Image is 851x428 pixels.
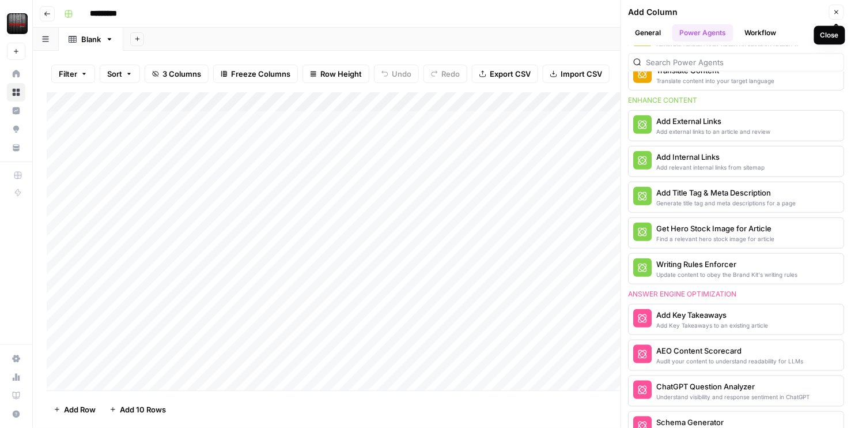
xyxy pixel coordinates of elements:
div: Close [820,30,839,40]
div: Add relevant internal links from sitemap [656,163,765,172]
div: Add External Links [656,115,770,127]
button: Redo [423,65,467,83]
button: Add Internal LinksAdd relevant internal links from sitemap [629,147,844,177]
span: Sort [107,68,122,80]
span: Import CSV [561,68,602,80]
button: Get Hero Stock Image for ArticleFind a relevant hero stock image for article [629,218,844,248]
span: 3 Columns [162,68,201,80]
a: Home [7,65,25,83]
div: Answer engine optimization [628,289,844,299]
div: Generate title tag and meta descriptions for a page [656,198,796,208]
div: Add Internal Links [656,151,765,163]
button: ChatGPT Question AnalyzerUnderstand visibility and response sentiment in ChatGPT [629,376,844,406]
div: Get Hero Stock Image for Article [656,223,774,234]
span: Add 10 Rows [120,404,166,415]
button: Filter [51,65,95,83]
button: 3 Columns [145,65,209,83]
div: Writing Rules Enforcer [656,258,797,270]
a: Opportunities [7,120,25,138]
span: Filter [59,68,77,80]
button: Help + Support [7,405,25,423]
span: Row Height [320,68,362,80]
div: Add Title Tag & Meta Description [656,187,796,198]
span: Redo [441,68,460,80]
div: Add Key Takeaways [656,309,768,321]
span: Add Row [64,404,96,415]
div: Understand visibility and response sentiment in ChatGPT [656,392,810,401]
div: Audit your content to understand readability for LLMs [656,356,803,366]
button: Workspace: Tire Rack [7,9,25,38]
a: Insights [7,102,25,120]
a: Your Data [7,138,25,157]
div: Find a relevant hero stock image for article [656,234,774,243]
button: Add Title Tag & Meta DescriptionGenerate title tag and meta descriptions for a page [629,182,844,212]
span: Export CSV [490,68,531,80]
button: Add Key TakeawaysAdd Key Takeaways to an existing article [629,305,844,335]
a: Learning Hub [7,386,25,405]
a: Usage [7,368,25,386]
img: Tire Rack Logo [7,13,28,34]
div: Update content to obey the Brand Kit's writing rules [656,270,797,279]
button: Add Row [47,400,103,419]
div: AEO Content Scorecard [656,345,803,356]
button: Add 10 Rows [103,400,173,419]
div: Add external links to an article and review [656,127,770,136]
button: Row Height [302,65,369,83]
button: AEO Content ScorecardAudit your content to understand readability for LLMs [629,340,844,370]
button: Import CSV [543,65,610,83]
button: Translate ContentTranslate content into your target language [629,60,844,90]
div: ChatGPT Question Analyzer [656,381,810,392]
input: Search Power Agents [646,57,839,68]
span: Undo [392,68,411,80]
button: Power Agents [672,24,733,42]
a: Browse [7,83,25,102]
div: Blank [81,33,101,45]
div: Translate content into your target language [656,76,774,85]
button: General [628,24,668,42]
button: Export CSV [472,65,538,83]
a: Blank [59,28,123,51]
button: Add External LinksAdd external links to an article and review [629,111,844,141]
div: Enhance content [628,95,844,106]
span: Freeze Columns [231,68,290,80]
button: Undo [374,65,419,83]
div: Add Key Takeaways to an existing article [656,321,768,330]
a: Settings [7,350,25,368]
div: Schema Generator [656,416,838,428]
button: Freeze Columns [213,65,298,83]
button: Workflow [738,24,784,42]
button: Writing Rules EnforcerUpdate content to obey the Brand Kit's writing rules [629,254,844,284]
button: Sort [100,65,140,83]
